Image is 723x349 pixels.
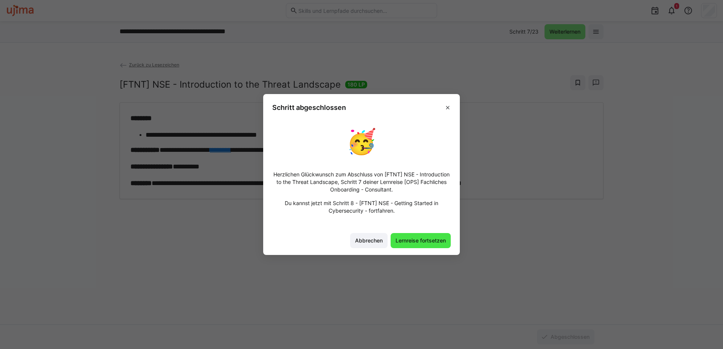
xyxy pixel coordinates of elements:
[346,124,377,158] p: 🥳
[391,233,451,248] button: Lernreise fortsetzen
[272,199,451,215] p: Du kannst jetzt mit Schritt 8 - [FTNT] NSE - Getting Started in Cybersecurity - fortfahren.
[350,233,388,248] button: Abbrechen
[394,237,447,244] span: Lernreise fortsetzen
[272,103,346,112] h3: Schritt abgeschlossen
[272,171,451,193] p: Herzlichen Glückwunsch zum Abschluss von [FTNT] NSE - Introduction to the Threat Landscape, Schri...
[354,237,384,244] span: Abbrechen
